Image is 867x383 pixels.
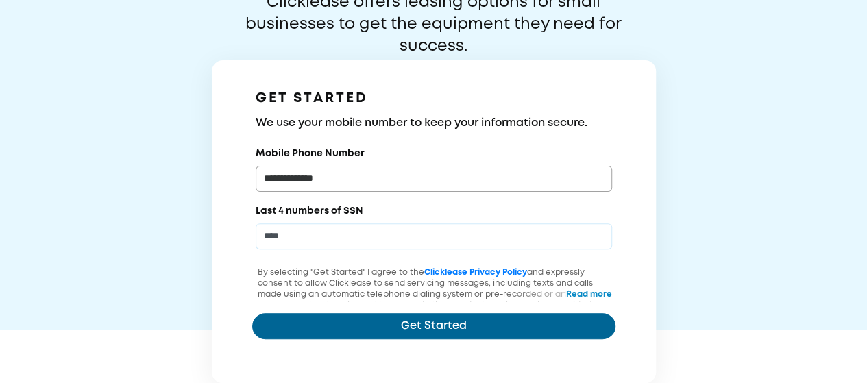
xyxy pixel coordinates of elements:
button: Get Started [252,313,615,339]
a: Clicklease Privacy Policy [424,269,527,276]
label: Last 4 numbers of SSN [256,204,363,218]
h3: We use your mobile number to keep your information secure. [256,115,612,132]
label: Mobile Phone Number [256,147,365,160]
h1: GET STARTED [256,88,612,110]
p: By selecting "Get Started" I agree to the and expressly consent to allow Clicklease to send servi... [252,267,615,333]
